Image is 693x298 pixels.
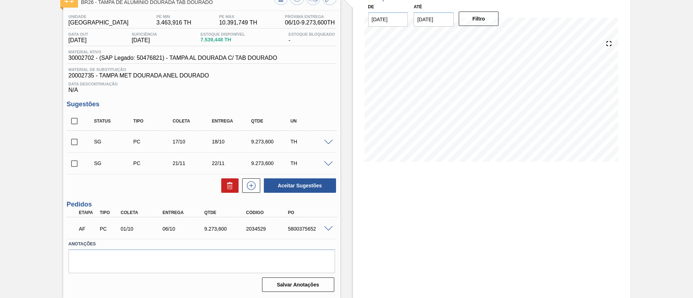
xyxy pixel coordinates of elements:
[202,210,249,215] div: Qtde
[92,160,136,166] div: Sugestão Criada
[264,178,336,193] button: Aceitar Sugestões
[219,14,257,19] span: PE MAX
[132,32,157,36] span: Suficiência
[414,4,422,9] label: Até
[119,226,166,232] div: 01/10/2025
[67,79,337,93] div: N/A
[210,160,254,166] div: 22/11/2025
[244,226,291,232] div: 2034529
[210,119,254,124] div: Entrega
[262,277,334,292] button: Salvar Anotações
[368,12,408,27] input: dd/mm/yyyy
[69,37,88,44] span: [DATE]
[285,19,335,26] span: 06/10 - 9.273,600 TH
[239,178,260,193] div: Nova sugestão
[131,160,175,166] div: Pedido de Compra
[69,55,277,61] span: 30002702 - (SAP Legado: 50476821) - TAMPA AL DOURADA C/ TAB DOURADO
[92,119,136,124] div: Status
[286,226,333,232] div: 5800375652
[161,226,208,232] div: 06/10/2025
[69,67,335,72] span: Material de Substituição
[77,221,99,237] div: Aguardando Faturamento
[98,226,119,232] div: Pedido de Compra
[202,226,249,232] div: 9.273,600
[156,14,191,19] span: PE MIN
[79,226,97,232] p: AF
[289,139,332,144] div: TH
[219,19,257,26] span: 10.391,749 TH
[286,210,333,215] div: PO
[249,119,293,124] div: Qtde
[67,201,337,208] h3: Pedidos
[289,119,332,124] div: UN
[201,37,245,43] span: 7.539,448 TH
[69,50,277,54] span: Material ativo
[249,139,293,144] div: 9.273,600
[69,19,129,26] span: [GEOGRAPHIC_DATA]
[289,160,332,166] div: TH
[171,139,214,144] div: 17/10/2025
[67,101,337,108] h3: Sugestões
[244,210,291,215] div: Código
[156,19,191,26] span: 3.463,916 TH
[201,32,245,36] span: Estoque Disponível
[249,160,293,166] div: 9.273,600
[69,82,335,86] span: Data Descontinuação
[210,139,254,144] div: 18/10/2025
[285,14,335,19] span: Próxima Entrega
[69,72,335,79] span: 20002735 - TAMPA MET DOURADA ANEL DOURADO
[119,210,166,215] div: Coleta
[77,210,99,215] div: Etapa
[414,12,454,27] input: dd/mm/yyyy
[171,119,214,124] div: Coleta
[131,139,175,144] div: Pedido de Compra
[287,32,336,44] div: -
[69,14,129,19] span: Unidade
[132,37,157,44] span: [DATE]
[459,12,499,26] button: Filtro
[171,160,214,166] div: 21/11/2025
[260,178,337,194] div: Aceitar Sugestões
[69,32,88,36] span: Data out
[98,210,119,215] div: Tipo
[92,139,136,144] div: Sugestão Criada
[368,4,374,9] label: De
[69,239,335,249] label: Anotações
[288,32,335,36] span: Estoque Bloqueado
[161,210,208,215] div: Entrega
[131,119,175,124] div: Tipo
[218,178,239,193] div: Excluir Sugestões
